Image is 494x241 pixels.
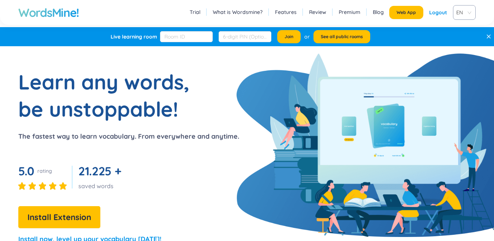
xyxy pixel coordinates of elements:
a: Blog [373,8,384,16]
a: Review [309,8,326,16]
p: The fastest way to learn vocabulary. From everywhere and anytime. [18,131,239,142]
a: What is Wordsmine? [213,8,263,16]
a: Features [275,8,297,16]
button: Web App [389,6,423,19]
span: Web App [397,10,416,15]
span: Join [285,34,293,40]
button: Install Extension [18,206,100,228]
div: Logout [429,6,447,19]
h1: Learn any words, be unstoppable! [18,68,201,123]
a: Trial [190,8,200,16]
span: EN [456,7,469,18]
div: rating [37,167,52,175]
input: 6-digit PIN (Optional) [219,31,271,42]
a: Premium [339,8,360,16]
span: Install Extension [27,211,91,224]
button: Join [277,30,301,43]
div: saved words [78,182,124,190]
button: See all public rooms [313,30,370,43]
div: Live learning room [111,33,157,40]
span: 21.225 + [78,164,121,178]
span: See all public rooms [321,34,363,40]
div: or [304,33,310,41]
a: Install Extension [18,214,100,222]
a: WordsMine! [18,5,79,20]
span: 5.0 [18,164,34,178]
input: Room ID [160,31,213,42]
